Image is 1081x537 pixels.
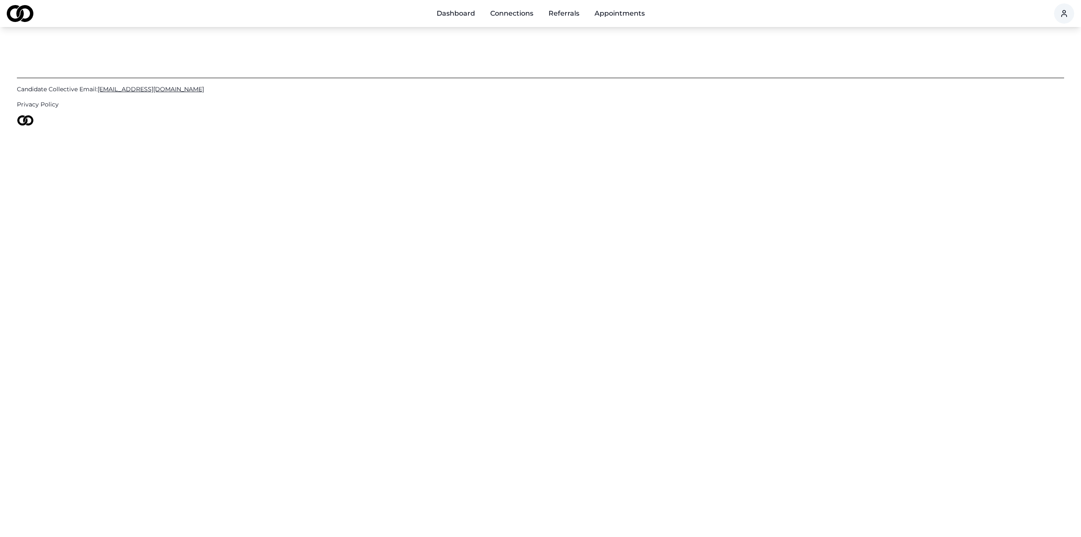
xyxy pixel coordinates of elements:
[588,5,652,22] a: Appointments
[7,5,33,22] img: logo
[483,5,540,22] a: Connections
[542,5,586,22] a: Referrals
[430,5,482,22] a: Dashboard
[17,85,1064,93] a: Candidate Collective Email:[EMAIL_ADDRESS][DOMAIN_NAME]
[17,100,1064,109] a: Privacy Policy
[98,85,204,93] span: [EMAIL_ADDRESS][DOMAIN_NAME]
[430,5,652,22] nav: Main
[17,115,34,125] img: logo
